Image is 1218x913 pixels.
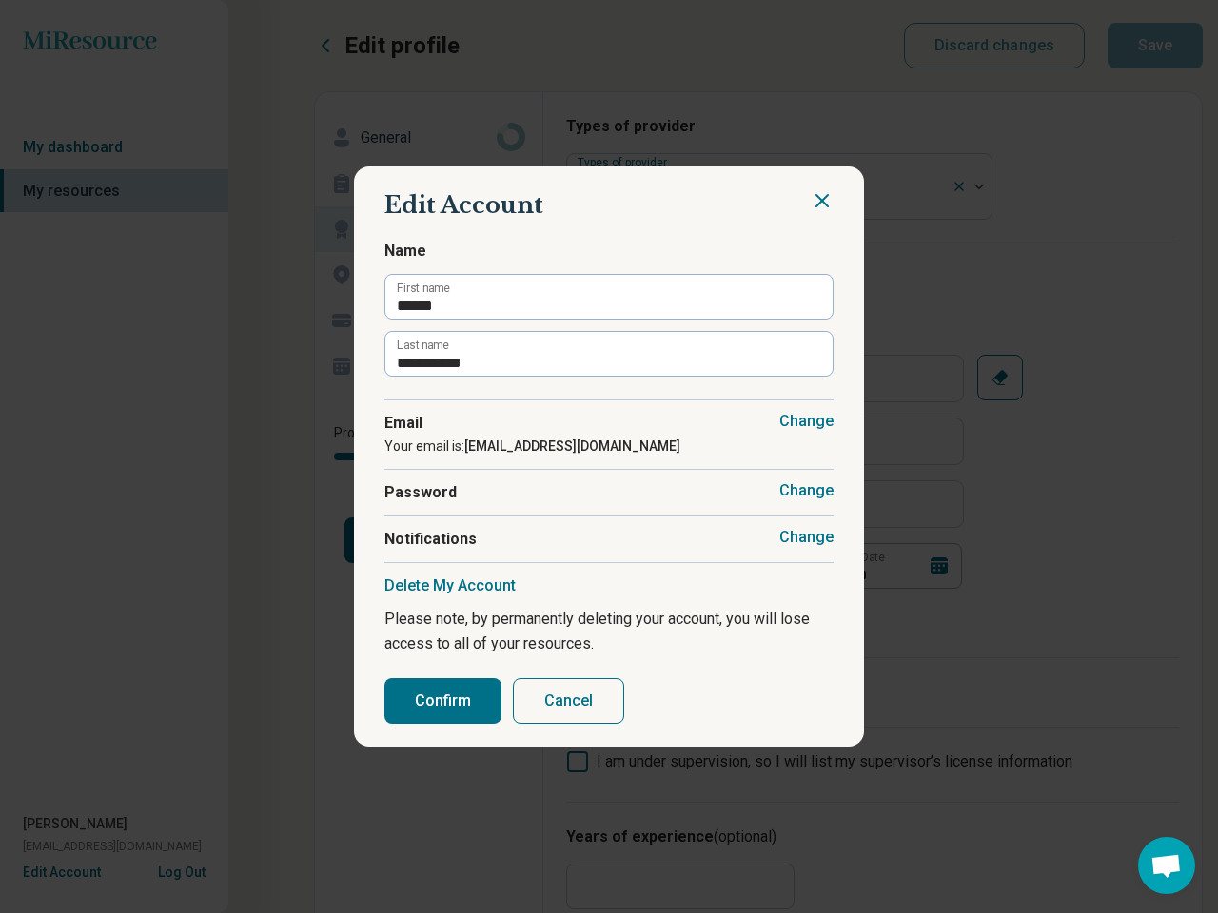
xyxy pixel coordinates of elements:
h2: Edit Account [384,189,834,222]
span: Your email is: [384,438,680,454]
span: Email [384,412,834,435]
button: Confirm [384,678,501,724]
button: Cancel [513,678,624,724]
button: Change [779,528,834,547]
button: Change [779,412,834,431]
button: Delete My Account [384,576,516,595]
span: Notifications [384,528,834,551]
button: Close [811,189,834,212]
span: Name [384,240,834,262]
p: Please note, by permanently deleting your account, you will lose access to all of your resources. [384,607,834,655]
span: Password [384,481,834,504]
button: Change [779,481,834,500]
strong: [EMAIL_ADDRESS][DOMAIN_NAME] [464,438,680,454]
